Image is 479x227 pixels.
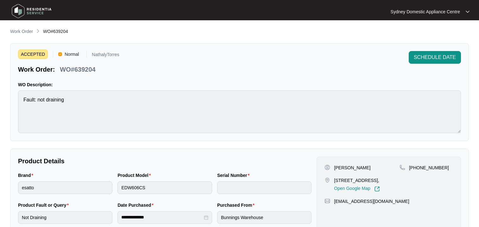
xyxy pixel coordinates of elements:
[92,52,119,59] p: NathalyTorres
[18,65,55,74] p: Work Order:
[60,65,95,74] p: WO#639204
[18,81,461,88] p: WO Description:
[43,29,68,34] span: WO#639204
[334,186,380,192] a: Open Google Map
[10,28,33,35] p: Work Order
[117,181,212,194] input: Product Model
[18,172,36,178] label: Brand
[334,165,370,171] p: [PERSON_NAME]
[334,198,409,204] p: [EMAIL_ADDRESS][DOMAIN_NAME]
[117,202,156,208] label: Date Purchased
[18,181,112,194] input: Brand
[325,177,330,183] img: map-pin
[35,29,41,34] img: chevron-right
[18,202,71,208] label: Product Fault or Query
[325,198,330,204] img: map-pin
[18,157,312,165] p: Product Details
[9,2,54,21] img: residentia service logo
[18,49,48,59] span: ACCEPTED
[217,181,312,194] input: Serial Number
[414,54,456,61] span: SCHEDULE DATE
[325,165,330,170] img: user-pin
[121,214,202,221] input: Date Purchased
[62,49,81,59] span: Normal
[409,51,461,64] button: SCHEDULE DATE
[217,202,257,208] label: Purchased From
[409,165,449,171] p: [PHONE_NUMBER]
[217,172,252,178] label: Serial Number
[400,165,405,170] img: map-pin
[466,10,470,13] img: dropdown arrow
[18,90,461,133] textarea: Fault: not draining
[117,172,153,178] label: Product Model
[58,52,62,56] img: Vercel Logo
[18,211,112,224] input: Product Fault or Query
[391,9,460,15] p: Sydney Domestic Appliance Centre
[374,186,380,192] img: Link-External
[9,28,34,35] a: Work Order
[334,177,380,184] p: [STREET_ADDRESS],
[217,211,312,224] input: Purchased From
